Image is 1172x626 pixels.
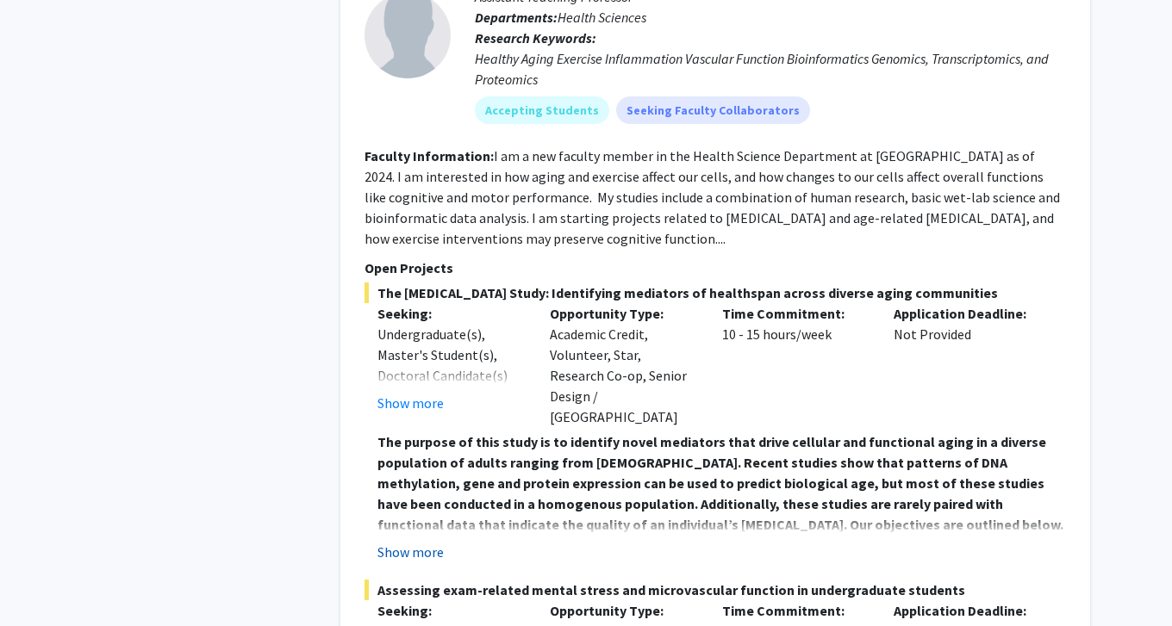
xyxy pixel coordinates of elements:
[475,29,596,46] b: Research Keywords:
[722,600,869,621] p: Time Commitment:
[365,147,494,164] b: Faculty Information:
[475,9,558,26] b: Departments:
[13,549,73,613] iframe: Chat
[377,393,444,413] button: Show more
[365,257,1066,278] p: Open Projects
[894,600,1040,621] p: Application Deadline:
[365,147,1060,247] fg-read-more: I am a new faculty member in the Health Science Department at [GEOGRAPHIC_DATA] as of 2024. I am ...
[537,303,709,427] div: Academic Credit, Volunteer, Star, Research Co-op, Senior Design / [GEOGRAPHIC_DATA]
[377,303,524,324] p: Seeking:
[475,96,609,124] mat-chip: Accepting Students
[365,580,1066,600] span: Assessing exam-related mental stress and microvascular function in undergraduate students
[550,600,696,621] p: Opportunity Type:
[558,9,646,26] span: Health Sciences
[475,48,1066,90] div: Healthy Aging Exercise Inflammation Vascular Function Bioinformatics Genomics, Transcriptomics, a...
[894,303,1040,324] p: Application Deadline:
[377,542,444,562] button: Show more
[377,324,524,427] div: Undergraduate(s), Master's Student(s), Doctoral Candidate(s) (PhD, MD, DMD, PharmD, etc.)
[709,303,882,427] div: 10 - 15 hours/week
[377,600,524,621] p: Seeking:
[365,282,1066,303] span: The [MEDICAL_DATA] Study: Identifying mediators of healthspan across diverse aging communities
[616,96,810,124] mat-chip: Seeking Faculty Collaborators
[377,433,1063,533] strong: The purpose of this study is to identify novel mediators that drive cellular and functional aging...
[881,303,1053,427] div: Not Provided
[550,303,696,324] p: Opportunity Type:
[722,303,869,324] p: Time Commitment:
